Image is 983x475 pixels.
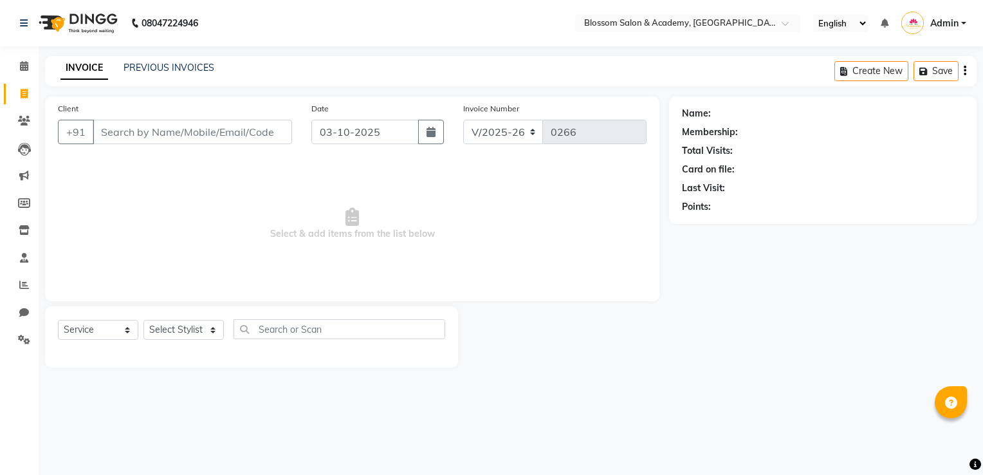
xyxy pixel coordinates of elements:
button: Save [914,61,959,81]
button: Create New [834,61,908,81]
a: PREVIOUS INVOICES [124,62,214,73]
button: +91 [58,120,94,144]
span: Select & add items from the list below [58,160,647,288]
label: Date [311,103,329,115]
input: Search or Scan [234,319,445,339]
div: Name: [682,107,711,120]
a: INVOICE [60,57,108,80]
span: Admin [930,17,959,30]
label: Invoice Number [463,103,519,115]
div: Card on file: [682,163,735,176]
div: Last Visit: [682,182,725,195]
input: Search by Name/Mobile/Email/Code [93,120,292,144]
img: logo [33,5,121,41]
div: Points: [682,200,711,214]
img: Admin [901,12,924,34]
iframe: chat widget [929,424,970,462]
div: Membership: [682,126,738,139]
div: Total Visits: [682,144,733,158]
label: Client [58,103,78,115]
b: 08047224946 [142,5,198,41]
